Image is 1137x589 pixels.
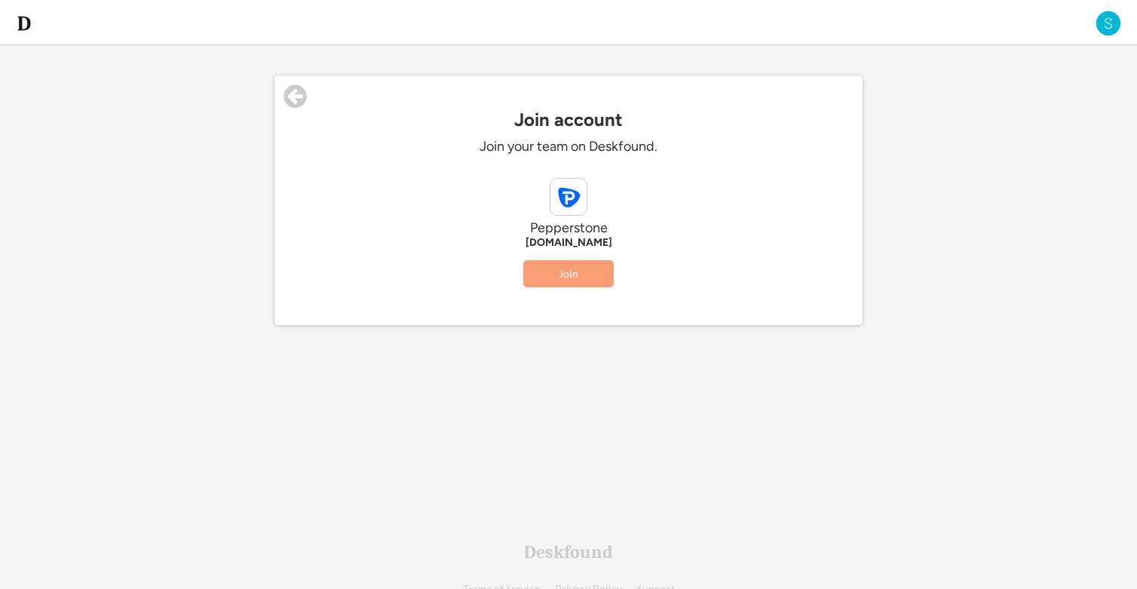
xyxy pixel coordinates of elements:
[550,179,587,215] img: pepperstone.com
[274,109,863,130] div: Join account
[523,260,614,287] button: Join
[342,138,795,155] div: Join your team on Deskfound.
[342,219,795,237] div: Pepperstone
[1095,10,1122,37] img: S.png
[15,14,33,32] img: d-whitebg.png
[342,237,795,249] div: [DOMAIN_NAME]
[524,543,613,561] div: Deskfound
